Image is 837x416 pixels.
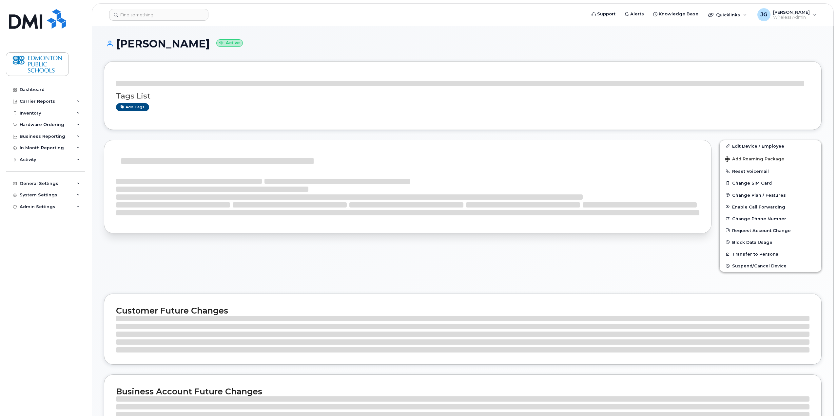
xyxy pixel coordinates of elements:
[720,213,821,225] button: Change Phone Number
[720,236,821,248] button: Block Data Usage
[720,152,821,165] button: Add Roaming Package
[720,248,821,260] button: Transfer to Personal
[720,165,821,177] button: Reset Voicemail
[216,39,243,47] small: Active
[720,140,821,152] a: Edit Device / Employee
[725,156,784,163] span: Add Roaming Package
[116,387,809,396] h2: Business Account Future Changes
[720,177,821,189] button: Change SIM Card
[732,192,786,197] span: Change Plan / Features
[732,204,785,209] span: Enable Call Forwarding
[116,103,149,111] a: Add tags
[104,38,822,49] h1: [PERSON_NAME]
[116,306,809,316] h2: Customer Future Changes
[720,189,821,201] button: Change Plan / Features
[116,92,809,100] h3: Tags List
[720,225,821,236] button: Request Account Change
[732,263,787,268] span: Suspend/Cancel Device
[720,260,821,272] button: Suspend/Cancel Device
[720,201,821,213] button: Enable Call Forwarding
